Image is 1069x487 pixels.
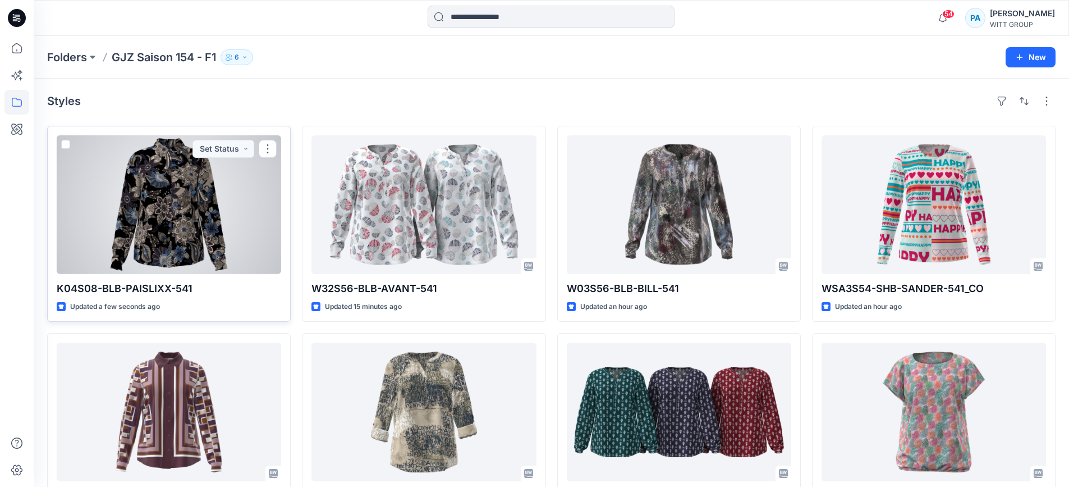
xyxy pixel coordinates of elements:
span: 54 [942,10,955,19]
p: W03S56-BLB-BILL-541 [567,281,791,297]
p: Updated an hour ago [835,301,902,313]
p: Updated an hour ago [580,301,647,313]
button: 6 [221,49,253,65]
a: WSA3S56-BLB-SANDER-541 [311,343,536,481]
a: W32S56-BLB-AVANT-541 [311,135,536,274]
div: WITT GROUP [990,20,1055,29]
p: Updated 15 minutes ago [325,301,402,313]
p: W32S56-BLB-AVANT-541 [311,281,536,297]
a: W03S56-BLB-BILL-541 [567,135,791,274]
p: GJZ Saison 154 - F1 [112,49,216,65]
h4: Styles [47,94,81,108]
p: K04S08-BLB-PAISLIXX-541 [57,281,281,297]
p: Updated a few seconds ago [70,301,160,313]
div: [PERSON_NAME] [990,7,1055,20]
a: WSA3S56-BLB-PESTLE-541 [567,343,791,481]
a: WSA3S54-SHB-SANDER-541_CO [822,135,1046,274]
button: New [1006,47,1056,67]
a: W01S56-BLB-FUCHS7-541 [57,343,281,481]
p: 6 [235,51,239,63]
a: Folders [47,49,87,65]
a: K04S08-BLB-PAISLIXX-541 [57,135,281,274]
a: WSA2S56-BLB-PRAWN-541 [822,343,1046,481]
p: WSA3S54-SHB-SANDER-541_CO [822,281,1046,297]
div: PA [965,8,985,28]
